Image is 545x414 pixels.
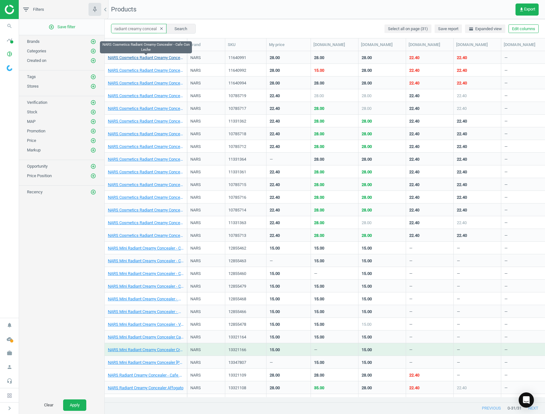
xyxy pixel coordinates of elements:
[108,271,184,277] a: NARS Mini Radiant Creamy Concealer - Chantilly
[22,6,30,13] i: filter_list
[457,233,467,238] div: 22.40
[457,258,460,266] div: —
[504,271,508,279] div: —
[504,284,508,291] div: —
[270,271,280,277] div: 15.00
[409,68,419,73] div: 22.40
[504,258,508,266] div: —
[362,220,371,226] div: 28.00
[270,118,280,124] div: 22.40
[409,245,412,253] div: —
[27,74,36,79] span: Tags
[27,164,48,169] span: Opportunity
[27,119,36,124] span: MAP
[190,258,201,266] div: NARS
[362,182,372,188] div: 28.00
[270,233,280,238] div: 22.40
[228,42,264,48] div: SKU
[27,84,39,89] span: Stores
[270,182,280,188] div: 22.40
[504,220,508,228] div: —
[190,182,201,190] div: NARS
[3,48,16,60] i: pie_chart_outlined
[270,309,280,315] div: 15.00
[457,245,460,253] div: —
[504,144,508,152] div: —
[108,68,184,73] a: NARS Cosmetics Radiant Creamy Concealer - Marron Glace
[457,131,467,137] div: 22.40
[362,271,372,277] div: 15.00
[90,118,96,125] button: add_circle_outline
[190,118,201,126] div: NARS
[509,24,539,33] button: Edit columns
[270,131,280,137] div: 22.40
[314,245,324,251] div: 15.00
[27,58,46,63] span: Created on
[3,375,16,387] i: headset_mic
[90,109,96,115] button: add_circle_outline
[457,207,467,213] div: 22.40
[228,296,263,302] div: 12855468
[90,173,96,179] button: add_circle_outline
[108,372,184,378] a: NARS Radiant Creamy Concealer - Cafe Au Lait
[27,100,47,105] span: Verification
[190,55,201,63] div: NARS
[409,233,419,238] div: 22.40
[362,284,372,289] div: 15.00
[90,83,96,89] i: add_circle_outline
[190,169,201,177] div: NARS
[314,220,324,226] div: 28.00
[362,131,372,137] div: 28.00
[27,148,41,152] span: Markup
[457,80,467,86] div: 22.40
[504,118,508,126] div: —
[435,24,462,33] button: Save report
[504,309,508,317] div: —
[108,144,184,150] a: NARS Cosmetics Radiant Creamy Concealer 6ml - Chantilly
[362,245,372,251] div: 15.00
[108,118,184,124] a: NARS Cosmetics Radiant Creamy Concealer 6ml - Cannelle
[108,182,184,188] a: NARS Cosmetics Radiant Creamy Concealer 6ml - Custard
[108,245,184,251] a: NARS Mini Radiant Creamy Concealer - Café Con Leche
[100,41,192,53] div: NARS Cosmetics Radiant Creamy Concealer - Cafe Con Leche
[504,322,508,330] div: —
[409,334,412,342] div: —
[409,309,412,317] div: —
[504,233,508,241] div: —
[314,68,324,73] div: 15.00
[457,309,460,317] div: —
[504,157,508,164] div: —
[457,195,467,200] div: 22.40
[190,68,201,76] div: NARS
[270,258,273,266] div: —
[90,164,96,169] i: add_circle_outline
[90,48,96,54] button: add_circle_outline
[228,157,263,162] div: 11331364
[228,271,263,277] div: 12855460
[457,284,460,291] div: —
[409,80,419,86] div: 22.40
[190,195,201,203] div: NARS
[190,157,201,164] div: NARS
[270,80,280,86] div: 28.00
[409,55,419,61] div: 22.40
[228,195,263,200] div: 10785716
[6,404,13,412] i: chevron_right
[409,296,412,304] div: —
[456,42,498,48] div: [DOMAIN_NAME]
[409,284,412,291] div: —
[270,106,280,111] div: 22.40
[457,322,460,330] div: —
[270,169,280,175] div: 22.40
[228,334,263,340] div: 13321164
[190,284,201,291] div: NARS
[27,173,52,178] span: Price Position
[457,169,467,175] div: 22.40
[228,233,263,238] div: 10785713
[409,106,419,111] div: 22.40
[228,284,263,289] div: 12855479
[102,6,109,13] i: chevron_left
[362,322,371,327] div: 15.00
[108,309,184,315] a: NARS Mini Radiant Creamy Concealer - Macadamia
[228,144,263,150] div: 10785712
